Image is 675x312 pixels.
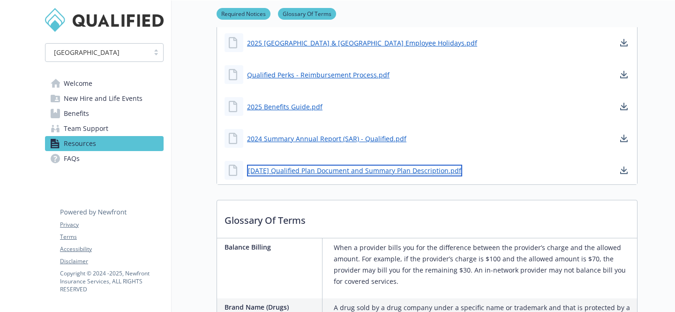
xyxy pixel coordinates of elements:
[247,165,462,176] a: [DATE] Qualified Plan Document and Summary Plan Description.pdf
[217,9,270,18] a: Required Notices
[45,91,164,106] a: New Hire and Life Events
[278,9,336,18] a: Glossary Of Terms
[618,69,630,80] a: download document
[64,76,92,91] span: Welcome
[225,302,318,312] p: Brand Name (Drugs)
[54,47,120,57] span: [GEOGRAPHIC_DATA]
[45,151,164,166] a: FAQs
[247,102,322,112] a: 2025 Benefits Guide.pdf
[334,242,633,287] p: When a provider bills you for the difference between the provider’s charge and the allowed amount...
[618,37,630,48] a: download document
[45,121,164,136] a: Team Support
[50,47,144,57] span: [GEOGRAPHIC_DATA]
[217,200,637,235] p: Glossary Of Terms
[60,257,163,266] a: Disclaimer
[64,136,96,151] span: Resources
[225,242,318,252] p: Balance Billing
[60,221,163,229] a: Privacy
[60,245,163,253] a: Accessibility
[64,121,108,136] span: Team Support
[45,136,164,151] a: Resources
[618,165,630,176] a: download document
[64,106,89,121] span: Benefits
[247,38,477,48] a: 2025 [GEOGRAPHIC_DATA] & [GEOGRAPHIC_DATA] Employee Holidays.pdf
[618,133,630,144] a: download document
[64,91,142,106] span: New Hire and Life Events
[45,76,164,91] a: Welcome
[247,134,406,144] a: 2024 Summary Annual Report (SAR) - Qualified.pdf
[60,269,163,293] p: Copyright © 2024 - 2025 , Newfront Insurance Services, ALL RIGHTS RESERVED
[45,106,164,121] a: Benefits
[247,70,390,80] a: Qualified Perks - Reimbursement Process.pdf
[64,151,80,166] span: FAQs
[618,101,630,112] a: download document
[60,233,163,241] a: Terms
